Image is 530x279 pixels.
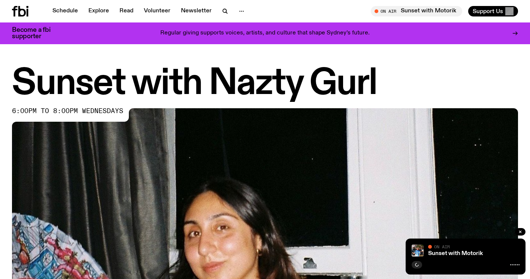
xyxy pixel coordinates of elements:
[371,6,462,16] button: On AirSunset with Motorik
[84,6,113,16] a: Explore
[139,6,175,16] a: Volunteer
[176,6,216,16] a: Newsletter
[12,27,60,40] h3: Become a fbi supporter
[12,67,518,101] h1: Sunset with Nazty Gurl
[473,8,503,15] span: Support Us
[115,6,138,16] a: Read
[428,251,483,257] a: Sunset with Motorik
[468,6,518,16] button: Support Us
[12,108,123,114] span: 6:00pm to 8:00pm wednesdays
[160,30,370,37] p: Regular giving supports voices, artists, and culture that shape Sydney’s future.
[434,244,450,249] span: On Air
[412,245,424,257] img: Andrew, Reenie, and Pat stand in a row, smiling at the camera, in dappled light with a vine leafe...
[48,6,82,16] a: Schedule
